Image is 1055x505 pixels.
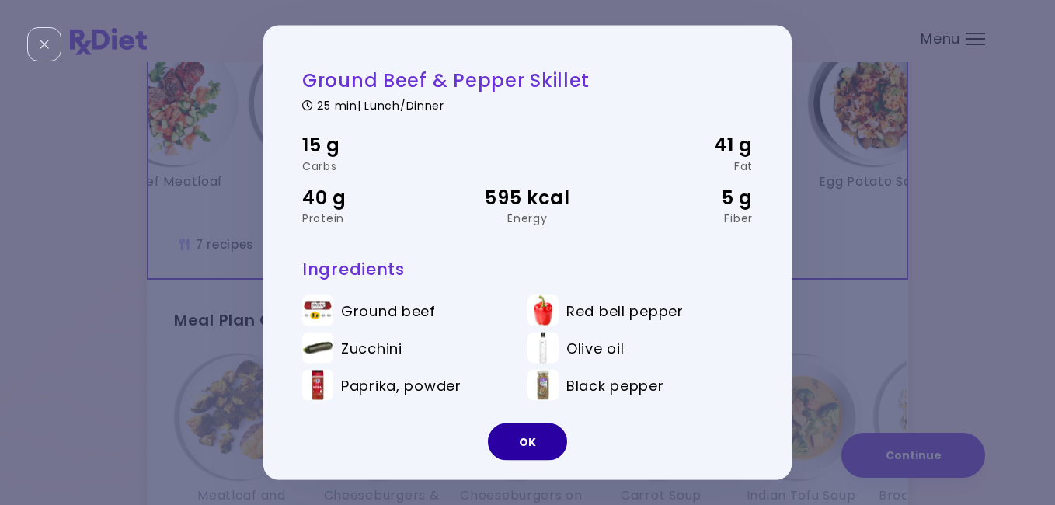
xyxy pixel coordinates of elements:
div: 595 kcal [452,183,602,212]
button: OK [488,423,567,461]
div: 25 min | Lunch/Dinner [302,96,753,111]
div: Fiber [603,213,753,224]
h3: Ingredients [302,259,753,280]
span: Olive oil [566,340,624,357]
div: Energy [452,213,602,224]
span: Red bell pepper [566,302,684,319]
div: 5 g [603,183,753,212]
div: Close [27,27,61,61]
div: Fat [603,160,753,171]
div: Carbs [302,160,452,171]
div: 41 g [603,131,753,160]
div: Protein [302,213,452,224]
div: 15 g [302,131,452,160]
h2: Ground Beef & Pepper Skillet [302,68,753,92]
span: Zucchini [341,340,402,357]
span: Ground beef [341,302,436,319]
div: 40 g [302,183,452,212]
span: Paprika, powder [341,377,461,394]
span: Black pepper [566,377,664,394]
